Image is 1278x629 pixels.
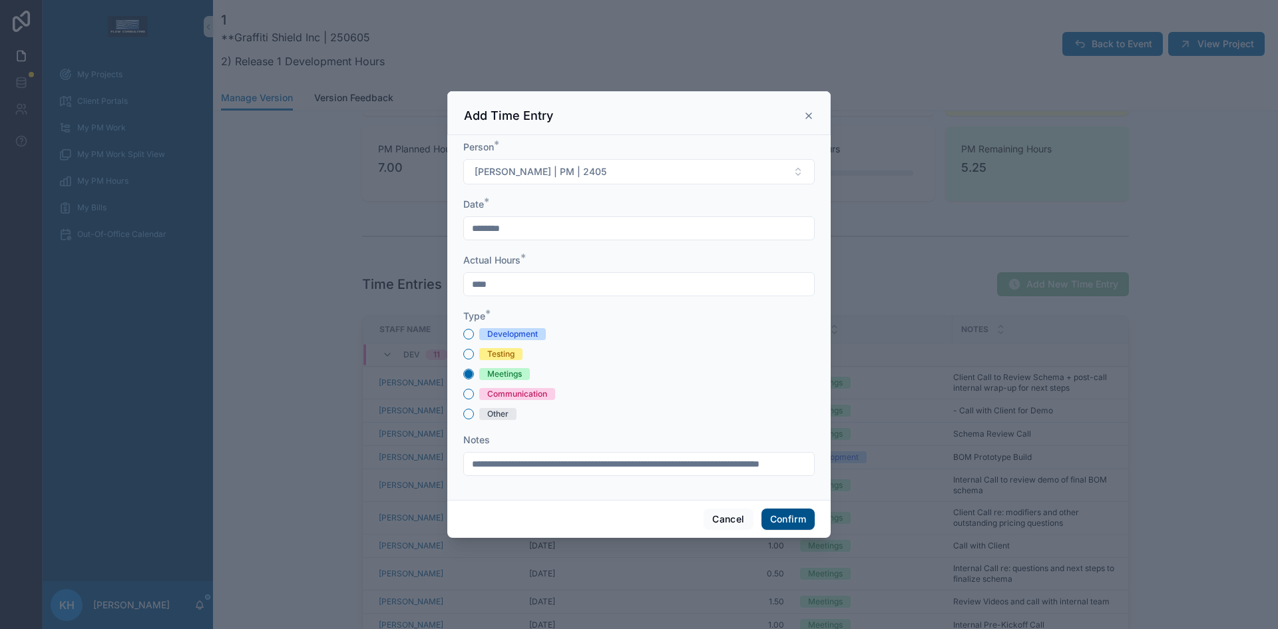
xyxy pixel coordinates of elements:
[463,159,815,184] button: Select Button
[464,108,553,124] h3: Add Time Entry
[463,254,521,266] span: Actual Hours
[487,408,509,420] div: Other
[487,348,515,360] div: Testing
[475,165,606,178] span: [PERSON_NAME] | PM | 2405
[487,368,522,380] div: Meetings
[487,328,538,340] div: Development
[463,141,494,152] span: Person
[704,509,753,530] button: Cancel
[463,198,484,210] span: Date
[463,434,490,445] span: Notes
[463,310,485,321] span: Type
[487,388,547,400] div: Communication
[761,509,815,530] button: Confirm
